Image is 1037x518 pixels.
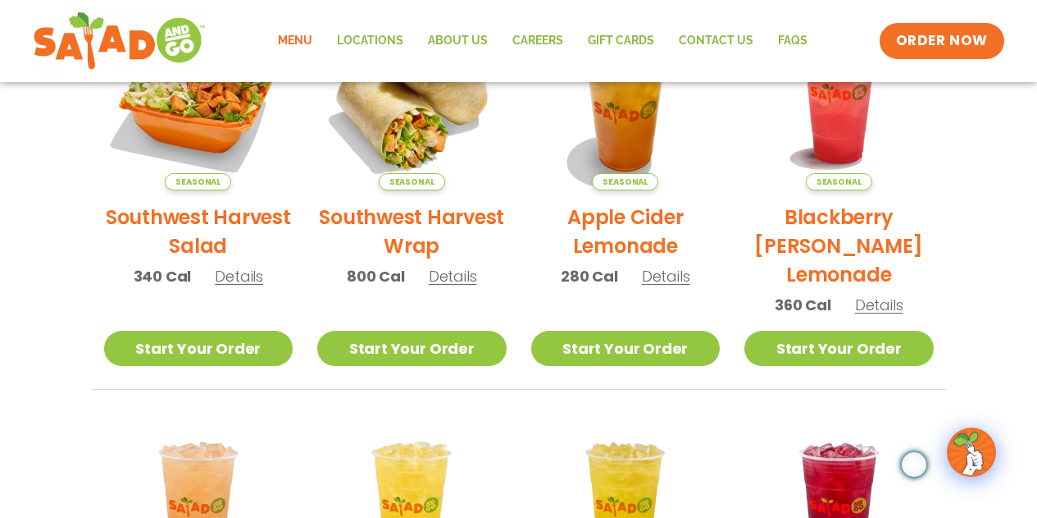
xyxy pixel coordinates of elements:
h2: Southwest Harvest Wrap [317,203,507,260]
img: Product photo for Blackberry Bramble Lemonade [744,1,934,190]
a: Start Your Order [317,331,507,366]
span: 360 Cal [775,294,831,316]
img: new-SAG-logo-768×292 [33,8,206,74]
a: Start Your Order [531,331,721,366]
a: Careers [500,22,575,60]
a: Contact Us [666,22,766,60]
span: Details [642,266,690,287]
span: Details [855,295,903,315]
span: Seasonal [379,173,445,190]
a: Locations [325,22,416,60]
a: ORDER NOW [880,23,1004,59]
a: Start Your Order [104,331,293,366]
a: Start Your Order [744,331,934,366]
h2: Apple Cider Lemonade [531,203,721,260]
a: GIFT CARDS [575,22,666,60]
span: 340 Cal [134,265,192,287]
a: FAQs [766,22,820,60]
a: Menu [266,22,325,60]
img: wpChatIcon [948,429,994,475]
span: Seasonal [592,173,658,190]
img: Product photo for Apple Cider Lemonade [531,1,721,190]
h2: Southwest Harvest Salad [104,203,293,260]
h2: Blackberry [PERSON_NAME] Lemonade [744,203,934,289]
span: Seasonal [806,173,872,190]
img: Product photo for Southwest Harvest Wrap [317,1,507,190]
nav: Menu [266,22,820,60]
span: Seasonal [165,173,231,190]
span: Details [215,266,263,287]
span: ORDER NOW [896,31,988,51]
img: Product photo for Southwest Harvest Salad [104,1,293,190]
a: About Us [416,22,500,60]
span: 800 Cal [347,265,405,287]
span: 280 Cal [561,265,618,287]
span: Details [429,266,477,287]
